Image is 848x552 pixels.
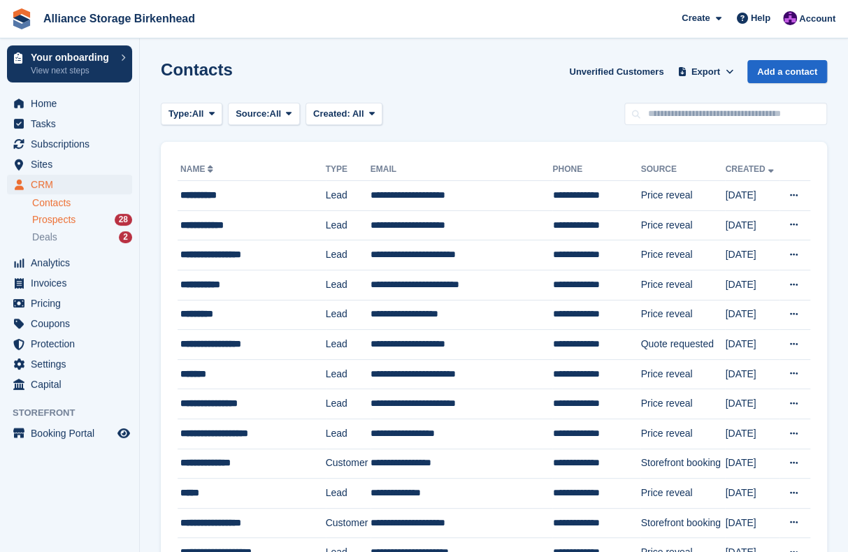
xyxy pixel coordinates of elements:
[119,231,132,243] div: 2
[31,154,115,174] span: Sites
[31,375,115,394] span: Capital
[313,108,350,119] span: Created:
[31,94,115,113] span: Home
[326,181,371,211] td: Lead
[725,210,779,240] td: [DATE]
[31,134,115,154] span: Subscriptions
[326,449,371,479] td: Customer
[31,334,115,354] span: Protection
[192,107,204,121] span: All
[7,175,132,194] a: menu
[11,8,32,29] img: stora-icon-8386f47178a22dfd0bd8f6a31ec36ba5ce8667c1dd55bd0f319d3a0aa187defe.svg
[725,359,779,389] td: [DATE]
[32,196,132,210] a: Contacts
[31,114,115,133] span: Tasks
[326,159,371,181] th: Type
[563,60,669,83] a: Unverified Customers
[115,214,132,226] div: 28
[640,300,725,330] td: Price reveal
[115,425,132,442] a: Preview store
[168,107,192,121] span: Type:
[13,406,139,420] span: Storefront
[682,11,710,25] span: Create
[799,12,835,26] span: Account
[640,359,725,389] td: Price reveal
[371,159,553,181] th: Email
[306,103,382,126] button: Created: All
[7,134,132,154] a: menu
[725,240,779,270] td: [DATE]
[640,159,725,181] th: Source
[7,314,132,333] a: menu
[675,60,736,83] button: Export
[32,230,132,245] a: Deals 2
[640,419,725,449] td: Price reveal
[326,330,371,360] td: Lead
[691,65,720,79] span: Export
[640,389,725,419] td: Price reveal
[31,354,115,374] span: Settings
[640,508,725,538] td: Storefront booking
[725,270,779,300] td: [DATE]
[640,270,725,300] td: Price reveal
[326,300,371,330] td: Lead
[7,45,132,82] a: Your onboarding View next steps
[326,508,371,538] td: Customer
[228,103,300,126] button: Source: All
[725,389,779,419] td: [DATE]
[725,449,779,479] td: [DATE]
[640,240,725,270] td: Price reveal
[326,359,371,389] td: Lead
[7,354,132,374] a: menu
[7,94,132,113] a: menu
[725,419,779,449] td: [DATE]
[640,330,725,360] td: Quote requested
[31,52,114,62] p: Your onboarding
[326,389,371,419] td: Lead
[31,314,115,333] span: Coupons
[32,213,76,226] span: Prospects
[725,164,776,174] a: Created
[180,164,216,174] a: Name
[552,159,640,181] th: Phone
[32,212,132,227] a: Prospects 28
[38,7,201,30] a: Alliance Storage Birkenhead
[31,253,115,273] span: Analytics
[31,423,115,443] span: Booking Portal
[161,103,222,126] button: Type: All
[31,273,115,293] span: Invoices
[7,293,132,313] a: menu
[31,64,114,77] p: View next steps
[751,11,770,25] span: Help
[640,479,725,509] td: Price reveal
[7,334,132,354] a: menu
[640,210,725,240] td: Price reveal
[32,231,57,244] span: Deals
[270,107,282,121] span: All
[7,154,132,174] a: menu
[31,175,115,194] span: CRM
[7,375,132,394] a: menu
[326,240,371,270] td: Lead
[7,273,132,293] a: menu
[326,479,371,509] td: Lead
[725,479,779,509] td: [DATE]
[326,270,371,300] td: Lead
[725,181,779,211] td: [DATE]
[7,423,132,443] a: menu
[640,181,725,211] td: Price reveal
[326,419,371,449] td: Lead
[725,300,779,330] td: [DATE]
[747,60,827,83] a: Add a contact
[352,108,364,119] span: All
[640,449,725,479] td: Storefront booking
[326,210,371,240] td: Lead
[783,11,797,25] img: Romilly Norton
[7,253,132,273] a: menu
[236,107,269,121] span: Source:
[31,293,115,313] span: Pricing
[7,114,132,133] a: menu
[725,330,779,360] td: [DATE]
[725,508,779,538] td: [DATE]
[161,60,233,79] h1: Contacts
